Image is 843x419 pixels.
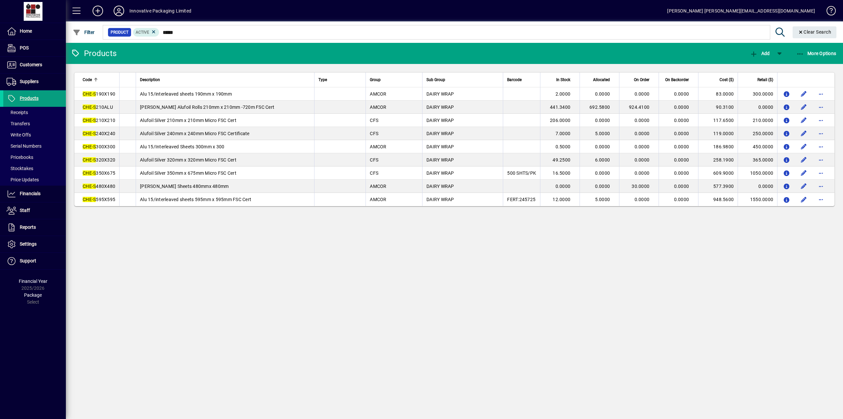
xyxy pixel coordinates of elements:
span: CFS [370,170,378,176]
td: 250.0000 [738,127,777,140]
div: Description [140,76,310,83]
span: 6.0000 [595,157,610,163]
a: Transfers [3,118,66,129]
a: Staff [3,202,66,219]
span: Alu 15/interleaved sheets 190mm x 190mm [140,91,232,97]
span: 0.0000 [674,184,689,189]
span: DAIRY WRAP [426,144,454,149]
div: [PERSON_NAME] [PERSON_NAME][EMAIL_ADDRESS][DOMAIN_NAME] [667,6,815,16]
span: Product [111,29,128,36]
span: Cost ($) [720,76,734,83]
div: On Backorder [663,76,695,83]
span: Type [318,76,327,83]
td: 609.9000 [698,166,738,180]
a: Receipts [3,107,66,118]
button: More options [816,155,826,165]
button: Profile [108,5,129,17]
a: Reports [3,219,66,236]
span: Price Updates [7,177,39,182]
em: CHE-S [83,144,96,149]
td: 450.0000 [738,140,777,153]
span: In Stock [556,76,570,83]
button: More options [816,102,826,112]
td: 948.5600 [698,193,738,206]
span: CFS [370,118,378,123]
span: 0.0000 [635,197,650,202]
td: 186.9800 [698,140,738,153]
span: Reports [20,224,36,230]
button: More Options [795,47,838,59]
a: Serial Numbers [3,140,66,152]
span: 320X320 [83,157,115,163]
span: On Order [634,76,649,83]
span: Clear Search [798,29,831,35]
span: Description [140,76,160,83]
span: DAIRY WRAP [426,170,454,176]
span: 0.0000 [595,144,610,149]
div: Allocated [584,76,616,83]
span: Suppliers [20,79,39,84]
span: CFS [370,157,378,163]
span: 0.0000 [674,157,689,163]
span: Transfers [7,121,30,126]
span: 206.0000 [550,118,570,123]
span: Receipts [7,110,28,115]
td: 0.0000 [738,101,777,114]
span: Filter [73,30,95,35]
span: Retail ($) [757,76,773,83]
span: Staff [20,208,30,213]
span: Code [83,76,92,83]
a: Knowledge Base [822,1,835,23]
a: Pricebooks [3,152,66,163]
span: Sub Group [426,76,445,83]
span: Package [24,292,42,298]
span: 0.0000 [595,184,610,189]
a: Customers [3,57,66,73]
span: DAIRY WRAP [426,184,454,189]
span: 480X480 [83,184,115,189]
span: DAIRY WRAP [426,197,454,202]
span: Financials [20,191,41,196]
td: 577.3900 [698,180,738,193]
button: More options [816,168,826,178]
div: Barcode [507,76,536,83]
span: 0.0000 [635,170,650,176]
span: Stocktakes [7,166,33,171]
span: 12.0000 [553,197,570,202]
td: 1550.0000 [738,193,777,206]
span: 0.0000 [595,91,610,97]
span: 0.0000 [635,118,650,123]
span: DAIRY WRAP [426,105,454,110]
span: Customers [20,62,42,67]
span: Group [370,76,381,83]
em: CHE-S [83,118,96,123]
span: CFS [370,131,378,136]
button: More options [816,115,826,126]
span: 2.0000 [556,91,571,97]
span: 0.0000 [674,144,689,149]
span: 0.0000 [674,197,689,202]
button: Edit [799,102,809,112]
span: 0.0000 [674,91,689,97]
span: Products [20,96,39,101]
span: Allocated [593,76,610,83]
span: 0.0000 [635,131,650,136]
span: 692.5800 [589,105,610,110]
td: 119.0000 [698,127,738,140]
span: Settings [20,241,37,247]
span: Home [20,28,32,34]
span: On Backorder [665,76,689,83]
button: Edit [799,141,809,152]
span: Alufoil Silver 350mm x 675mm Micro FSC Cert [140,170,236,176]
span: 924.4100 [629,105,649,110]
a: Suppliers [3,74,66,90]
em: CHE-S [83,170,96,176]
span: AMCOR [370,144,386,149]
td: 365.0000 [738,153,777,166]
span: 0.5000 [556,144,571,149]
span: [PERSON_NAME] Sheets 480mmx 480mm [140,184,229,189]
div: Type [318,76,362,83]
div: On Order [623,76,655,83]
span: Barcode [507,76,522,83]
span: 0.0000 [595,118,610,123]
